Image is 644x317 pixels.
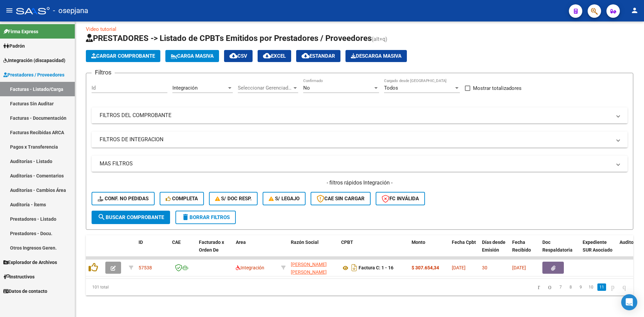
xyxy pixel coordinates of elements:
span: (alt+q) [372,36,387,42]
span: Explorador de Archivos [3,259,57,266]
button: S/ legajo [263,192,306,205]
span: FC Inválida [382,196,419,202]
h3: Filtros [92,68,115,77]
li: page 10 [586,281,596,293]
datatable-header-cell: Razón Social [288,235,338,265]
a: 11 [597,283,606,291]
button: Estandar [296,50,340,62]
span: Integración [236,265,264,270]
datatable-header-cell: Facturado x Orden De [196,235,233,265]
mat-icon: menu [5,6,13,14]
span: Facturado x Orden De [199,240,224,253]
span: - osepjana [53,3,88,18]
span: Seleccionar Gerenciador [238,85,292,91]
span: CAE SIN CARGAR [317,196,365,202]
span: Integración [172,85,198,91]
span: CSV [229,53,247,59]
button: Carga Masiva [165,50,219,62]
h4: - filtros rápidos Integración - [92,179,628,187]
span: Instructivos [3,273,35,280]
button: EXCEL [258,50,291,62]
datatable-header-cell: CPBT [338,235,409,265]
span: Días desde Emisión [482,240,505,253]
span: Descarga Masiva [351,53,401,59]
a: 8 [567,283,575,291]
mat-panel-title: FILTROS DEL COMPROBANTE [100,112,611,119]
button: Completa [160,192,204,205]
a: go to first page [535,283,543,291]
strong: Factura C: 1 - 16 [359,265,393,271]
span: Monto [412,240,425,245]
a: go to last page [620,283,629,291]
span: No [303,85,310,91]
span: Prestadores / Proveedores [3,71,64,78]
mat-icon: cloud_download [302,52,310,60]
strong: $ 307.654,34 [412,265,439,270]
span: Firma Express [3,28,38,35]
span: Mostrar totalizadores [473,84,522,92]
mat-icon: search [98,213,106,221]
button: Borrar Filtros [175,211,236,224]
span: Completa [166,196,198,202]
a: 10 [587,283,595,291]
span: S/ Doc Resp. [215,196,252,202]
span: Padrón [3,42,25,50]
a: go to next page [608,283,618,291]
mat-panel-title: MAS FILTROS [100,160,611,167]
span: [DATE] [512,265,526,270]
span: Datos de contacto [3,287,47,295]
app-download-masive: Descarga masiva de comprobantes (adjuntos) [345,50,407,62]
button: FC Inválida [376,192,425,205]
datatable-header-cell: ID [136,235,169,265]
span: Conf. no pedidas [98,196,149,202]
span: EXCEL [263,53,286,59]
span: [PERSON_NAME] [PERSON_NAME] [291,262,327,275]
span: Integración (discapacidad) [3,57,65,64]
datatable-header-cell: Expediente SUR Asociado [580,235,617,265]
div: 27268648351 [291,261,336,275]
datatable-header-cell: Monto [409,235,449,265]
li: page 9 [576,281,586,293]
span: Cargar Comprobante [91,53,155,59]
li: page 11 [596,281,607,293]
span: ID [139,240,143,245]
datatable-header-cell: Días desde Emisión [479,235,509,265]
span: CPBT [341,240,353,245]
mat-expansion-panel-header: FILTROS DEL COMPROBANTE [92,107,628,123]
a: Video tutorial [86,26,116,32]
li: page 7 [555,281,566,293]
mat-expansion-panel-header: FILTROS DE INTEGRACION [92,131,628,148]
datatable-header-cell: Doc Respaldatoria [540,235,580,265]
span: 30 [482,265,487,270]
span: 57538 [139,265,152,270]
button: Cargar Comprobante [86,50,160,62]
a: go to previous page [545,283,554,291]
button: Conf. no pedidas [92,192,155,205]
button: S/ Doc Resp. [209,192,258,205]
mat-icon: cloud_download [229,52,237,60]
mat-panel-title: FILTROS DE INTEGRACION [100,136,611,143]
span: Razón Social [291,240,319,245]
mat-expansion-panel-header: MAS FILTROS [92,156,628,172]
div: Open Intercom Messenger [621,294,637,310]
span: [DATE] [452,265,466,270]
span: Estandar [302,53,335,59]
datatable-header-cell: CAE [169,235,196,265]
span: Fecha Recibido [512,240,531,253]
span: S/ legajo [269,196,300,202]
span: Borrar Filtros [181,214,230,220]
button: Descarga Masiva [345,50,407,62]
span: Area [236,240,246,245]
button: CAE SIN CARGAR [311,192,371,205]
span: Carga Masiva [171,53,214,59]
button: Buscar Comprobante [92,211,170,224]
datatable-header-cell: Fecha Cpbt [449,235,479,265]
a: 9 [577,283,585,291]
span: Doc Respaldatoria [542,240,573,253]
div: 101 total [86,279,194,296]
span: PRESTADORES -> Listado de CPBTs Emitidos por Prestadores / Proveedores [86,34,372,43]
datatable-header-cell: Fecha Recibido [509,235,540,265]
li: page 8 [566,281,576,293]
datatable-header-cell: Area [233,235,278,265]
span: Auditoria [620,240,639,245]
